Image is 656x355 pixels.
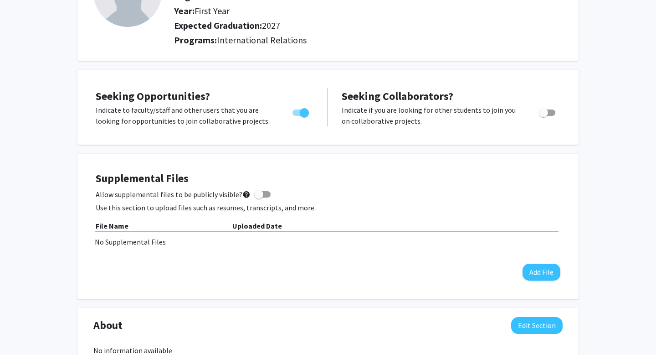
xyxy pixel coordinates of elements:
[96,172,560,185] h4: Supplemental Files
[242,189,251,200] mat-icon: help
[95,236,561,247] div: No Supplemental Files
[174,5,484,16] h2: Year:
[174,20,484,31] h2: Expected Graduation:
[232,221,282,230] b: Uploaded Date
[289,104,314,118] div: Toggle
[511,317,563,334] button: Edit About
[262,20,280,31] span: 2027
[96,189,251,200] span: Allow supplemental files to be publicly visible?
[342,104,522,126] p: Indicate if you are looking for other students to join you on collaborative projects.
[535,104,560,118] div: Toggle
[93,317,123,334] span: About
[195,5,230,16] span: First Year
[174,35,563,46] h2: Programs:
[96,104,275,126] p: Indicate to faculty/staff and other users that you are looking for opportunities to join collabor...
[7,314,39,348] iframe: Chat
[96,89,210,103] span: Seeking Opportunities?
[96,202,560,213] p: Use this section to upload files such as resumes, transcripts, and more.
[217,34,307,46] span: International Relations
[342,89,453,103] span: Seeking Collaborators?
[96,221,128,230] b: File Name
[523,264,560,281] button: Add File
